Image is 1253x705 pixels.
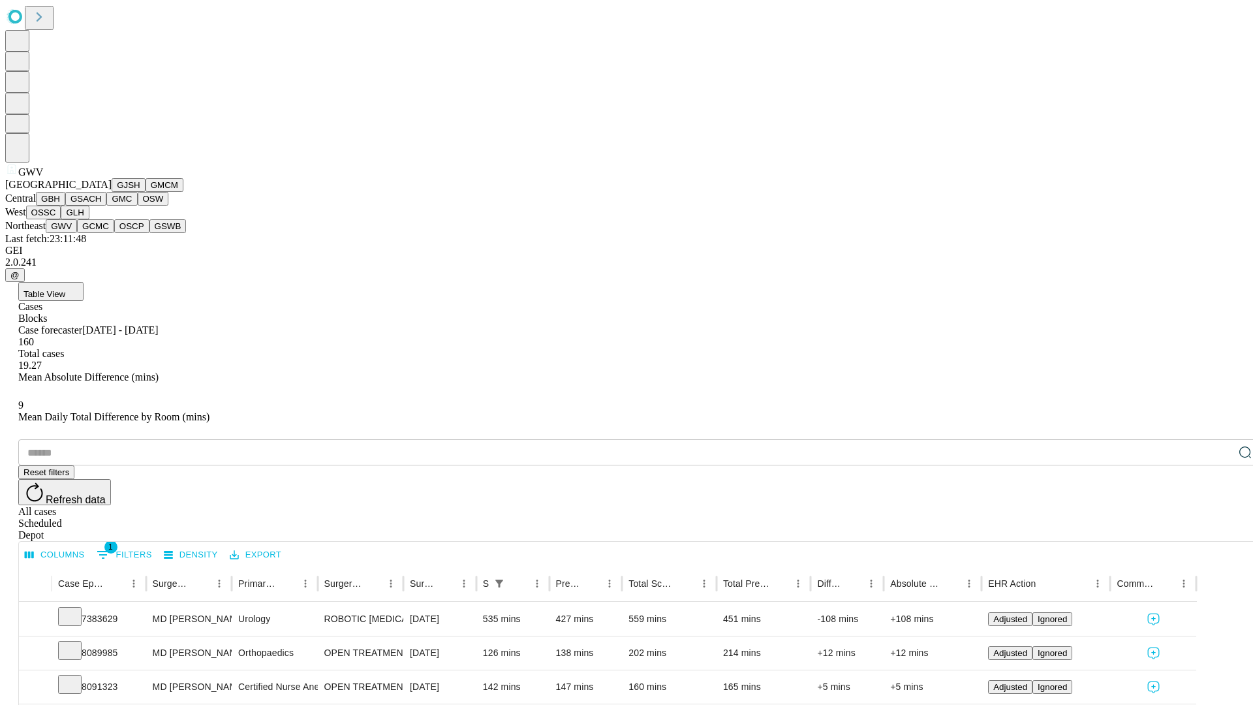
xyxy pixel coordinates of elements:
div: OPEN TREATMENT [MEDICAL_DATA] [324,636,397,670]
button: Table View [18,282,84,301]
div: Urology [238,603,311,636]
button: Menu [862,574,880,593]
button: Sort [510,574,528,593]
button: GLH [61,206,89,219]
button: Sort [582,574,600,593]
button: Menu [1175,574,1193,593]
button: Sort [1037,574,1055,593]
button: GJSH [112,178,146,192]
span: Mean Daily Total Difference by Room (mins) [18,411,209,422]
div: 559 mins [628,603,710,636]
button: Expand [25,676,45,699]
div: +5 mins [890,670,975,704]
div: GEI [5,245,1248,257]
div: Surgery Date [410,578,435,589]
div: Surgery Name [324,578,362,589]
button: Sort [1156,574,1175,593]
button: Menu [1089,574,1107,593]
button: Menu [125,574,143,593]
div: 147 mins [556,670,616,704]
button: Reset filters [18,465,74,479]
span: 160 [18,336,34,347]
button: GCMC [77,219,114,233]
button: Sort [364,574,382,593]
div: Total Scheduled Duration [628,578,675,589]
button: OSCP [114,219,149,233]
div: Total Predicted Duration [723,578,770,589]
button: GBH [36,192,65,206]
button: Density [161,545,221,565]
span: [DATE] - [DATE] [82,324,158,336]
button: Select columns [22,545,88,565]
div: Absolute Difference [890,578,940,589]
div: 8089985 [58,636,140,670]
div: 427 mins [556,603,616,636]
button: GMC [106,192,137,206]
div: 126 mins [483,636,543,670]
div: [DATE] [410,603,470,636]
div: Comments [1117,578,1154,589]
div: 2.0.241 [5,257,1248,268]
div: MD [PERSON_NAME] [PERSON_NAME] Md [153,636,225,670]
button: Show filters [93,544,155,565]
span: @ [10,270,20,280]
div: +12 mins [817,636,877,670]
button: Show filters [490,574,508,593]
div: Surgeon Name [153,578,191,589]
div: 142 mins [483,670,543,704]
div: Primary Service [238,578,276,589]
span: Reset filters [23,467,69,477]
div: +5 mins [817,670,877,704]
button: Expand [25,608,45,631]
button: Export [226,545,285,565]
button: GMCM [146,178,183,192]
button: Menu [695,574,713,593]
div: ROBOTIC [MEDICAL_DATA] COMPLETE WITH URETEROILEAL CONDUIT [324,603,397,636]
div: [DATE] [410,636,470,670]
button: OSSC [26,206,61,219]
button: Adjusted [988,646,1032,660]
button: Adjusted [988,680,1032,694]
button: Menu [600,574,619,593]
button: Sort [437,574,455,593]
div: 138 mins [556,636,616,670]
button: OSW [138,192,169,206]
button: Menu [789,574,807,593]
span: Central [5,193,36,204]
div: OPEN TREATMENT OF TARSOMETATARSAL [MEDICAL_DATA] [324,670,397,704]
span: Table View [23,289,65,299]
div: 1 active filter [490,574,508,593]
span: Adjusted [993,648,1027,658]
span: Ignored [1038,648,1067,658]
div: +108 mins [890,603,975,636]
button: Menu [382,574,400,593]
span: Northeast [5,220,46,231]
div: +12 mins [890,636,975,670]
div: -108 mins [817,603,877,636]
span: Adjusted [993,682,1027,692]
button: GSACH [65,192,106,206]
button: Ignored [1032,680,1072,694]
div: Scheduled In Room Duration [483,578,489,589]
button: Refresh data [18,479,111,505]
div: 7383629 [58,603,140,636]
div: 202 mins [628,636,710,670]
span: West [5,206,26,217]
span: 1 [104,540,117,554]
div: Orthopaedics [238,636,311,670]
span: 9 [18,399,23,411]
div: 451 mins [723,603,805,636]
span: 19.27 [18,360,42,371]
div: EHR Action [988,578,1036,589]
div: 214 mins [723,636,805,670]
span: GWV [18,166,43,178]
span: Ignored [1038,614,1067,624]
button: Sort [771,574,789,593]
div: [DATE] [410,670,470,704]
span: Total cases [18,348,64,359]
button: Adjusted [988,612,1032,626]
div: MD [PERSON_NAME] [PERSON_NAME] Md [153,670,225,704]
button: Sort [278,574,296,593]
button: Ignored [1032,646,1072,660]
span: Last fetch: 23:11:48 [5,233,86,244]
